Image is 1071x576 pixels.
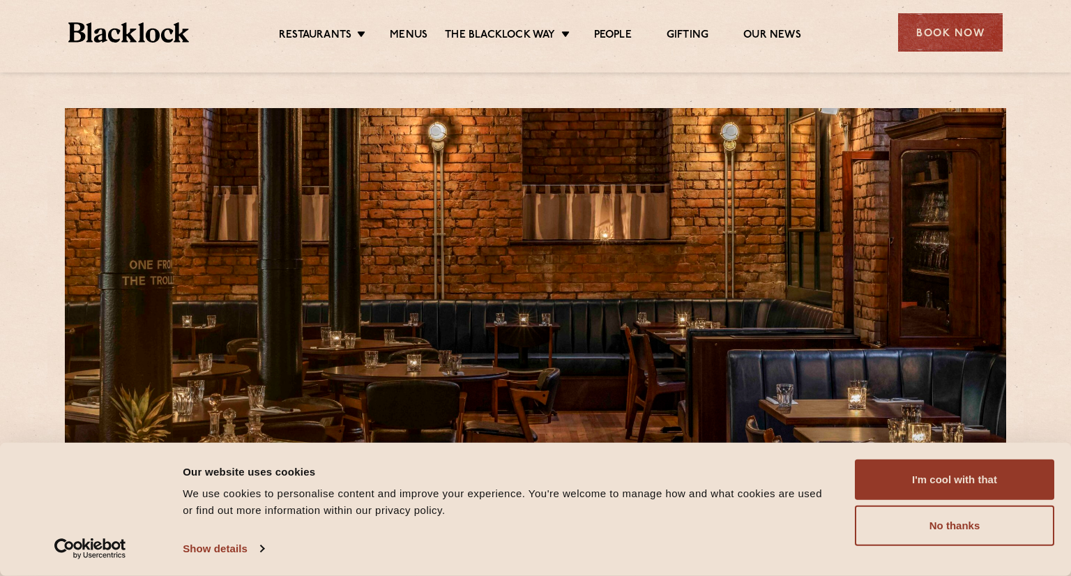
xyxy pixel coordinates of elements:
[855,506,1054,546] button: No thanks
[183,463,823,480] div: Our website uses cookies
[855,460,1054,500] button: I'm cool with that
[183,485,823,519] div: We use cookies to personalise content and improve your experience. You're welcome to manage how a...
[445,29,555,44] a: The Blacklock Way
[29,538,151,559] a: Usercentrics Cookiebot - opens in a new window
[68,22,189,43] img: BL_Textured_Logo-footer-cropped.svg
[743,29,801,44] a: Our News
[390,29,427,44] a: Menus
[183,538,264,559] a: Show details
[594,29,632,44] a: People
[667,29,708,44] a: Gifting
[279,29,351,44] a: Restaurants
[898,13,1003,52] div: Book Now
